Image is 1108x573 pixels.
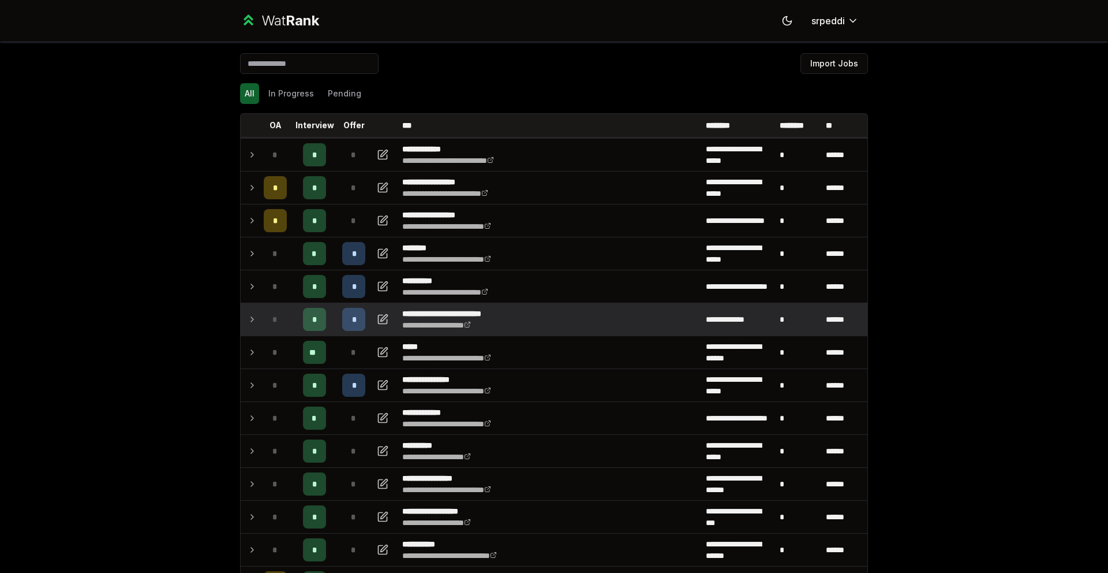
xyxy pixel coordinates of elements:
button: Pending [323,83,366,104]
button: Import Jobs [800,53,868,74]
a: WatRank [240,12,319,30]
span: srpeddi [811,14,845,28]
button: In Progress [264,83,319,104]
button: srpeddi [802,10,868,31]
div: Wat [261,12,319,30]
span: Rank [286,12,319,29]
p: Interview [295,120,334,131]
p: Offer [343,120,365,131]
button: All [240,83,259,104]
p: OA [269,120,282,131]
